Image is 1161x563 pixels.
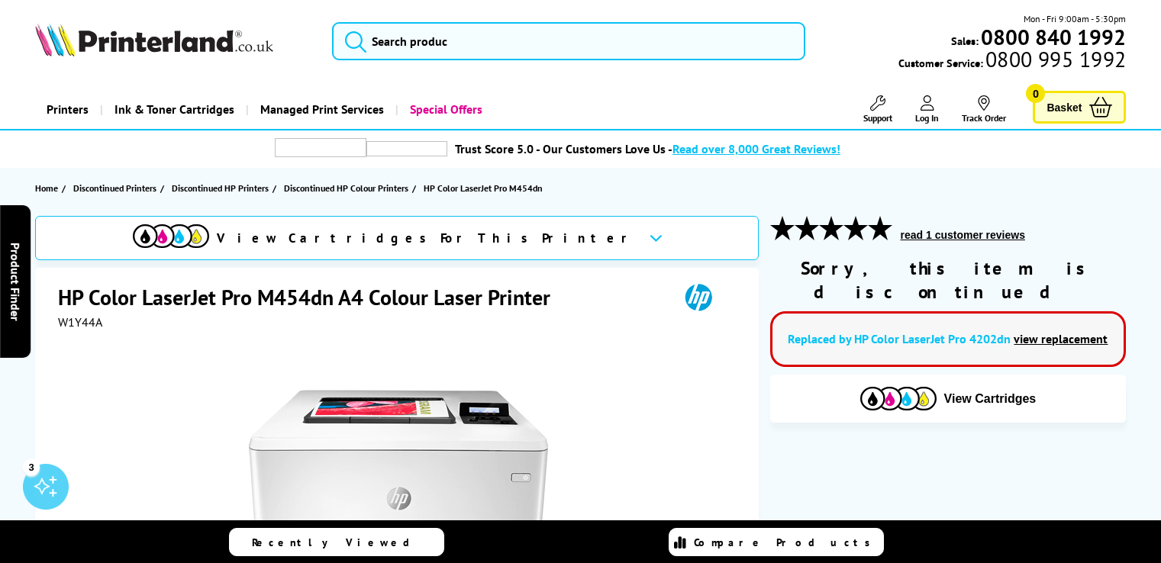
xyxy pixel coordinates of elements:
[284,180,408,196] span: Discontinued HP Colour Printers
[73,180,156,196] span: Discontinued Printers
[133,224,209,248] img: View Cartridges
[100,90,246,129] a: Ink & Toner Cartridges
[73,180,160,196] a: Discontinued Printers
[366,141,447,156] img: trustpilot rating
[663,283,734,311] img: HP
[424,180,547,196] a: HP Color LaserJet Pro M454dn
[172,180,273,196] a: Discontinued HP Printers
[1026,84,1045,103] span: 0
[944,392,1037,406] span: View Cartridges
[788,331,1011,346] a: Replaced by HP Color LaserJet Pro 4202dn
[58,283,566,311] h1: HP Color LaserJet Pro M454dn A4 Colour Laser Printer
[332,22,805,60] input: Search produc
[395,90,494,129] a: Special Offers
[669,528,884,556] a: Compare Products
[252,536,425,549] span: Recently Viewed
[863,95,892,124] a: Support
[424,180,543,196] span: HP Color LaserJet Pro M454dn
[246,90,395,129] a: Managed Print Services
[1033,91,1126,124] a: Basket 0
[172,180,269,196] span: Discontinued HP Printers
[979,30,1126,44] a: 0800 840 1992
[35,180,62,196] a: Home
[983,52,1126,66] span: 0800 995 1992
[23,458,40,475] div: 3
[860,387,937,410] img: Cartridges
[284,180,412,196] a: Discontinued HP Colour Printers
[981,23,1126,51] b: 0800 840 1992
[915,112,939,124] span: Log In
[694,536,879,549] span: Compare Products
[229,528,444,556] a: Recently Viewed
[1024,11,1126,26] span: Mon - Fri 9:00am - 5:30pm
[8,243,23,321] span: Product Finder
[455,141,840,156] a: Trust Score 5.0 - Our Customers Love Us -Read over 8,000 Great Reviews!
[114,90,234,129] span: Ink & Toner Cartridges
[35,90,100,129] a: Printers
[962,95,1006,124] a: Track Order
[896,228,1030,242] button: read 1 customer reviews
[1014,331,1108,346] a: view replacement
[898,52,1126,70] span: Customer Service:
[672,141,840,156] span: Read over 8,000 Great Reviews!
[35,23,273,56] img: Printerland Logo
[782,386,1115,411] button: View Cartridges
[275,138,366,157] img: trustpilot rating
[770,256,1127,304] div: Sorry, this item is discontinued
[35,23,313,60] a: Printerland Logo
[863,112,892,124] span: Support
[217,230,637,246] span: View Cartridges For This Printer
[951,34,979,48] span: Sales:
[1047,97,1082,117] span: Basket
[915,95,939,124] a: Log In
[58,314,102,330] span: W1Y44A
[35,180,58,196] span: Home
